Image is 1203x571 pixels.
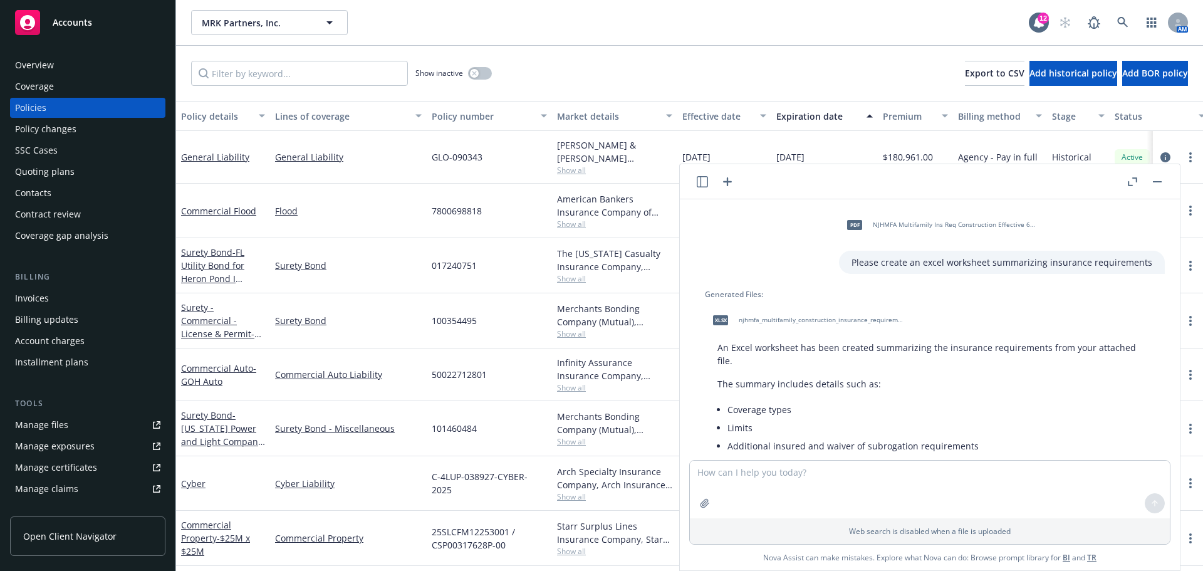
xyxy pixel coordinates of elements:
[697,526,1162,537] p: Web search is disabled when a file is uploaded
[776,110,859,123] div: Expiration date
[275,532,422,545] a: Commercial Property
[181,246,244,298] span: - FL Utility Bond for Heron Pond I Venture, LP
[275,259,422,272] a: Surety Bond
[432,314,477,327] span: 100354495
[181,532,250,557] span: - $25M x $25M
[53,18,92,28] span: Accounts
[10,76,165,97] a: Coverage
[552,101,677,131] button: Market details
[847,220,862,229] span: pdf
[763,545,1096,570] span: Nova Assist can make mistakes. Explore what Nova can do: Browse prompt library for and
[1081,10,1107,35] a: Report a Bug
[557,382,672,393] span: Show all
[557,465,672,491] div: Arch Specialty Insurance Company, Arch Insurance Company, Coalition Insurance Solutions (MGA)
[415,68,463,78] span: Show inactive
[181,362,256,387] a: Commercial Auto
[10,436,165,456] a: Manage exposures
[878,101,953,131] button: Premium
[557,356,672,382] div: Infinity Assurance Insurance Company, Infinity ([PERSON_NAME])
[705,305,905,336] div: xlsxnjhmfa_multifamily_construction_insurance_requirements_summary.xlsx
[10,226,165,246] a: Coverage gap analysis
[677,101,771,131] button: Effective date
[10,331,165,351] a: Account charges
[15,331,85,351] div: Account charges
[10,288,165,308] a: Invoices
[191,10,348,35] button: MRK Partners, Inc.
[275,477,422,490] a: Cyber Liability
[557,546,672,557] span: Show all
[275,422,422,435] a: Surety Bond - Miscellaneous
[1183,531,1198,546] a: more
[557,165,672,175] span: Show all
[10,204,165,224] a: Contract review
[1139,10,1164,35] a: Switch app
[1183,313,1198,328] a: more
[181,151,249,163] a: General Liability
[705,289,1165,300] div: Generated Files:
[557,139,672,165] div: [PERSON_NAME] & [PERSON_NAME] ([GEOGRAPHIC_DATA])
[181,301,260,379] a: Surety - Commercial - License & Permit
[15,226,108,246] div: Coverage gap analysis
[10,310,165,330] a: Billing updates
[432,525,547,552] span: 25SLCFM12253001 / CSP00317628P-00
[557,410,672,436] div: Merchants Bonding Company (Mutual), Merchants Bonding Company
[557,520,672,546] div: Starr Surplus Lines Insurance Company, Starr Companies, Amwins
[557,491,672,502] span: Show all
[1038,13,1049,24] div: 12
[181,110,251,123] div: Policy details
[958,110,1028,123] div: Billing method
[181,409,265,461] span: - [US_STATE] Power and Light Company - Utility Bond
[1183,476,1198,491] a: more
[275,204,422,217] a: Flood
[10,479,165,499] a: Manage claims
[1183,150,1198,165] a: more
[557,436,672,447] span: Show all
[727,401,1152,419] li: Coverage types
[181,205,256,217] a: Commercial Flood
[1122,67,1188,79] span: Add BOR policy
[270,101,427,131] button: Lines of coverage
[682,110,753,123] div: Effective date
[15,479,78,499] div: Manage claims
[10,458,165,478] a: Manage certificates
[557,247,672,273] div: The [US_STATE] Casualty Insurance Company, Liberty Mutual
[557,328,672,339] span: Show all
[883,110,934,123] div: Premium
[10,162,165,182] a: Quoting plans
[10,98,165,118] a: Policies
[958,150,1038,164] span: Agency - Pay in full
[1110,10,1135,35] a: Search
[10,140,165,160] a: SSC Cases
[965,61,1024,86] button: Export to CSV
[15,500,74,520] div: Manage BORs
[557,192,672,219] div: American Bankers Insurance Company of [US_STATE], Assurant
[432,204,482,217] span: 7800698818
[275,150,422,164] a: General Liability
[10,119,165,139] a: Policy changes
[1115,110,1191,123] div: Status
[717,341,1152,367] p: An Excel worksheet has been created summarizing the insurance requirements from your attached file.
[1053,10,1078,35] a: Start snowing
[10,183,165,203] a: Contacts
[727,419,1152,437] li: Limits
[717,377,1152,390] p: The summary includes details such as:
[432,150,482,164] span: GLO-090343
[883,150,933,164] span: $180,961.00
[727,455,1152,473] li: Special conditions or important notes
[432,368,487,381] span: 50022712801
[965,67,1024,79] span: Export to CSV
[682,150,711,164] span: [DATE]
[10,55,165,75] a: Overview
[1158,150,1173,165] a: circleInformation
[191,61,408,86] input: Filter by keyword...
[15,98,46,118] div: Policies
[275,368,422,381] a: Commercial Auto Liability
[181,362,256,387] span: - GOH Auto
[1122,61,1188,86] button: Add BOR policy
[839,209,1039,241] div: pdfNJHMFA Multifamily Ins Req Construction Effective 6_12_25[8].pdf
[10,500,165,520] a: Manage BORs
[23,530,117,543] span: Open Client Navigator
[15,458,97,478] div: Manage certificates
[15,55,54,75] div: Overview
[1063,552,1070,563] a: BI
